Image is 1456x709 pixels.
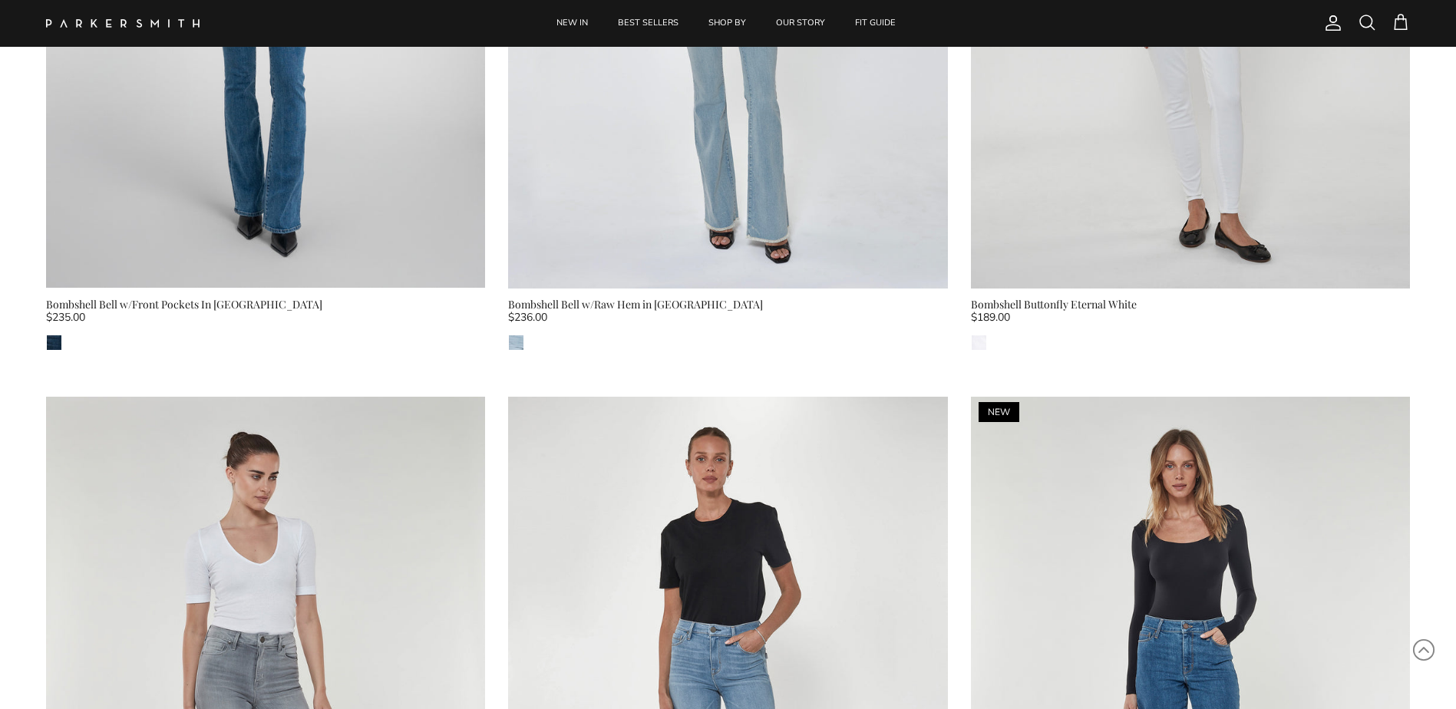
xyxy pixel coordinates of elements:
[46,309,85,326] span: $235.00
[972,335,986,350] img: Eternal White
[46,296,485,313] div: Bombshell Bell w/Front Pockets In [GEOGRAPHIC_DATA]
[508,296,947,313] div: Bombshell Bell w/Raw Hem in [GEOGRAPHIC_DATA]
[509,335,523,350] img: Malibu
[47,335,61,350] img: Pacific
[508,335,524,351] a: Malibu
[1318,14,1342,32] a: Account
[1412,638,1435,661] svg: Scroll to Top
[971,296,1410,313] div: Bombshell Buttonfly Eternal White
[508,296,947,351] a: Bombshell Bell w/Raw Hem in [GEOGRAPHIC_DATA] $236.00 Malibu
[971,296,1410,351] a: Bombshell Buttonfly Eternal White $189.00 Eternal White
[46,335,62,351] a: Pacific
[971,335,987,351] a: Eternal White
[46,296,485,351] a: Bombshell Bell w/Front Pockets In [GEOGRAPHIC_DATA] $235.00 Pacific
[46,19,200,28] img: Parker Smith
[508,309,547,326] span: $236.00
[971,309,1010,326] span: $189.00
